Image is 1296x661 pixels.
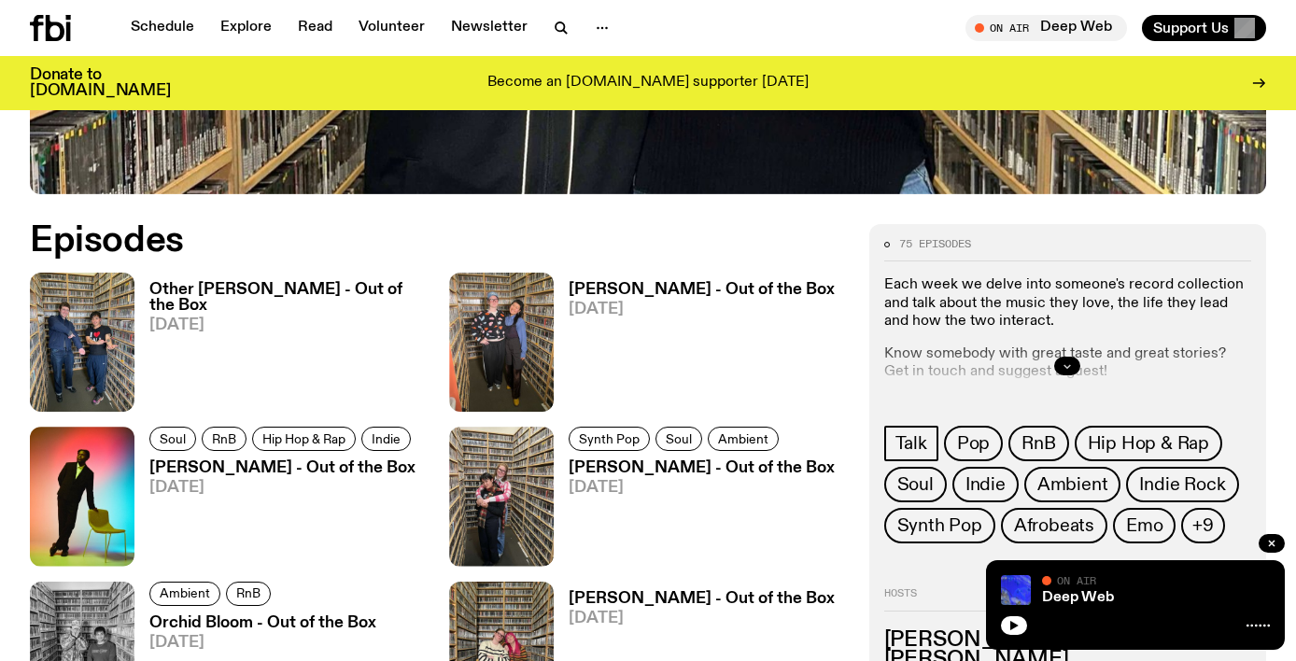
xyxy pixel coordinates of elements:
[884,467,947,502] a: Soul
[655,427,702,451] a: Soul
[212,432,236,446] span: RnB
[1139,474,1225,495] span: Indie Rock
[1001,575,1031,605] img: An abstract artwork, in bright blue with amorphous shapes, illustrated shimmers and small drawn c...
[1126,467,1238,502] a: Indie Rock
[884,508,995,543] a: Synth Pop
[30,427,134,566] img: Musonga Mbogo, a black man with locs, leans against a chair and is lit my multicoloured light.
[569,282,835,298] h3: [PERSON_NAME] - Out of the Box
[1021,433,1055,454] span: RnB
[209,15,283,41] a: Explore
[1181,508,1225,543] button: +9
[895,433,927,454] span: Talk
[1014,515,1094,536] span: Afrobeats
[666,432,692,446] span: Soul
[1024,467,1121,502] a: Ambient
[1126,515,1162,536] span: Emo
[1042,590,1114,605] a: Deep Web
[449,273,554,412] img: Kate Saap & Nicole Pingon
[718,432,768,446] span: Ambient
[554,460,835,566] a: [PERSON_NAME] - Out of the Box[DATE]
[252,427,356,451] a: Hip Hop & Rap
[884,630,1251,651] h3: [PERSON_NAME]
[149,480,416,496] span: [DATE]
[884,588,1251,611] h2: Hosts
[149,582,220,606] a: Ambient
[149,615,376,631] h3: Orchid Bloom - Out of the Box
[134,282,427,412] a: Other [PERSON_NAME] - Out of the Box[DATE]
[160,586,210,600] span: Ambient
[569,427,650,451] a: Synth Pop
[1075,426,1222,461] a: Hip Hop & Rap
[149,635,376,651] span: [DATE]
[569,591,835,607] h3: [PERSON_NAME] - Out of the Box
[30,273,134,412] img: Matt Do & Other Joe
[957,433,990,454] span: Pop
[347,15,436,41] a: Volunteer
[1001,508,1107,543] a: Afrobeats
[1008,426,1068,461] a: RnB
[884,426,938,461] a: Talk
[440,15,539,41] a: Newsletter
[1142,15,1266,41] button: Support Us
[361,427,411,451] a: Indie
[372,432,401,446] span: Indie
[569,480,835,496] span: [DATE]
[149,317,427,333] span: [DATE]
[1037,474,1108,495] span: Ambient
[1057,574,1096,586] span: On Air
[149,460,416,476] h3: [PERSON_NAME] - Out of the Box
[287,15,344,41] a: Read
[134,460,416,566] a: [PERSON_NAME] - Out of the Box[DATE]
[262,432,345,446] span: Hip Hop & Rap
[30,224,847,258] h2: Episodes
[569,460,835,476] h3: [PERSON_NAME] - Out of the Box
[899,239,971,249] span: 75 episodes
[965,474,1006,495] span: Indie
[944,426,1003,461] a: Pop
[226,582,271,606] a: RnB
[236,586,261,600] span: RnB
[1153,20,1229,36] span: Support Us
[120,15,205,41] a: Schedule
[569,302,835,317] span: [DATE]
[1192,515,1214,536] span: +9
[30,67,171,99] h3: Donate to [DOMAIN_NAME]
[897,474,934,495] span: Soul
[965,15,1127,41] button: On AirDeep Web
[952,467,1019,502] a: Indie
[202,427,247,451] a: RnB
[579,432,640,446] span: Synth Pop
[708,427,779,451] a: Ambient
[1088,433,1209,454] span: Hip Hop & Rap
[149,427,196,451] a: Soul
[160,432,186,446] span: Soul
[884,276,1251,330] p: Each week we delve into someone's record collection and talk about the music they love, the life ...
[569,611,835,626] span: [DATE]
[449,427,554,566] img: Kate Saap & Jenn Tran
[149,282,427,314] h3: Other [PERSON_NAME] - Out of the Box
[487,75,809,91] p: Become an [DOMAIN_NAME] supporter [DATE]
[554,282,835,412] a: [PERSON_NAME] - Out of the Box[DATE]
[1113,508,1176,543] a: Emo
[897,515,982,536] span: Synth Pop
